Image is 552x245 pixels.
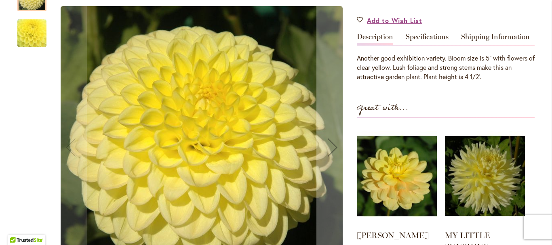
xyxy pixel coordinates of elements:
[445,126,525,226] img: MY LITTLE SUNSHINE
[6,216,29,239] iframe: Launch Accessibility Center
[367,16,422,25] span: Add to Wish List
[357,126,437,226] img: AHOY MATEY
[357,33,535,82] div: Detailed Product Info
[17,11,46,47] div: POLVENTON SUPREME
[357,33,393,45] a: Description
[406,33,449,45] a: Specifications
[357,101,409,115] strong: Great with...
[4,6,60,61] img: POLVENTON SUPREME
[357,230,429,240] a: [PERSON_NAME]
[357,54,535,82] div: Another good exhibition variety. Bloom size is 5" with flowers of clear yellow. Lush foliage and ...
[357,16,422,25] a: Add to Wish List
[461,33,530,45] a: Shipping Information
